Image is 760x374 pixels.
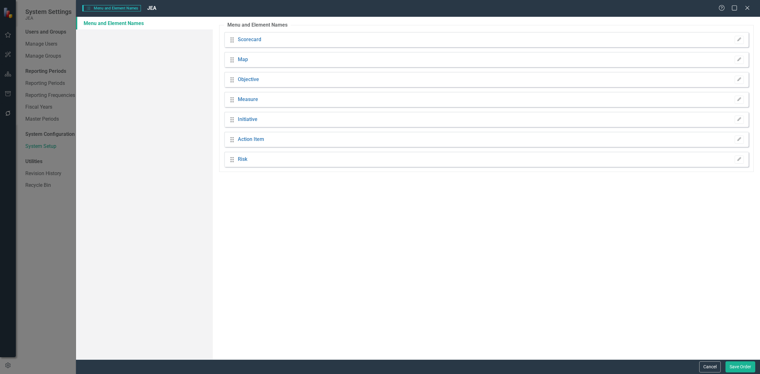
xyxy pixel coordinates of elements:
a: Risk [238,156,247,163]
button: Save Order [725,361,755,372]
a: Menu and Element Names [76,17,213,29]
button: Cancel [699,361,721,372]
a: Map [238,56,248,63]
a: Initiative [238,116,257,123]
legend: Menu and Element Names [224,22,291,29]
span: JEA [147,5,156,11]
span: Menu and Element Names [82,5,141,11]
a: Measure [238,96,258,103]
a: Objective [238,76,259,83]
a: Scorecard [238,36,261,43]
a: Action Item [238,136,264,143]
